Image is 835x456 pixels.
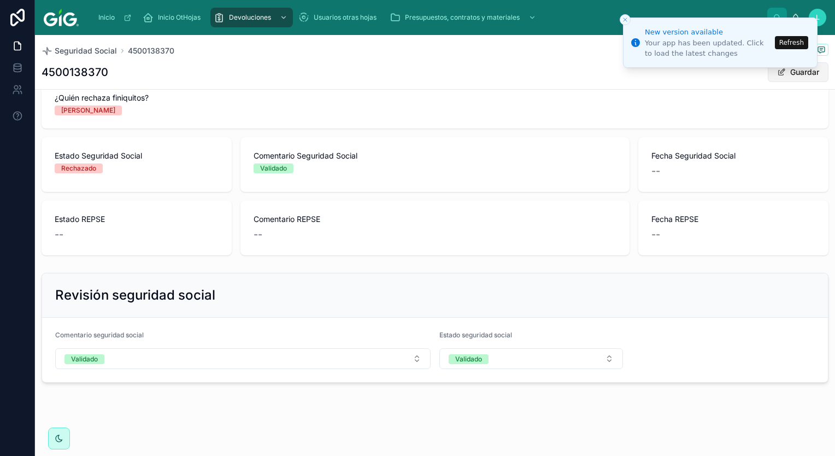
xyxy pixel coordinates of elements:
div: Rechazado [61,163,96,173]
a: Inicio [93,8,137,27]
span: -- [254,227,262,242]
div: Your app has been updated. Click to load the latest changes [645,38,772,58]
span: Fecha Seguridad Social [651,150,815,161]
span: Comentario Seguridad Social [254,150,616,161]
span: Devoluciones [229,13,271,22]
a: 4500138370 [128,45,174,56]
div: New version available [645,27,772,38]
div: Validado [455,354,482,364]
h1: 4500138370 [42,65,108,80]
a: Presupuestos, contratos y materiales [386,8,542,27]
button: Select Button [439,348,623,369]
span: Usuarios otras hojas [314,13,377,22]
div: Validado [260,163,287,173]
span: Inicio OtHojas [158,13,201,22]
button: Refresh [775,36,808,49]
span: Presupuestos, contratos y materiales [405,13,520,22]
a: Devoluciones [210,8,293,27]
button: Select Button [55,348,431,369]
span: Inicio [98,13,115,22]
button: Guardar [768,62,828,82]
span: -- [651,163,660,179]
span: Fecha REPSE [651,214,815,225]
span: ¿Quién rechaza finiquitos? [55,92,815,103]
button: Close toast [620,14,631,25]
span: L [816,13,820,22]
span: -- [651,227,660,242]
span: Estado Seguridad Social [55,150,219,161]
span: Comentario seguridad social [55,331,144,339]
h2: Revisión seguridad social [55,287,215,304]
span: Estado seguridad social [439,331,512,339]
span: Estado REPSE [55,214,219,225]
div: [PERSON_NAME] [61,106,115,115]
a: Usuarios otras hojas [295,8,384,27]
div: Validado [71,354,98,364]
span: Seguridad Social [55,45,117,56]
div: scrollable content [87,5,767,30]
span: -- [55,227,63,242]
img: App logo [44,9,79,26]
span: Comentario REPSE [254,214,616,225]
a: Seguridad Social [42,45,117,56]
a: Inicio OtHojas [139,8,208,27]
